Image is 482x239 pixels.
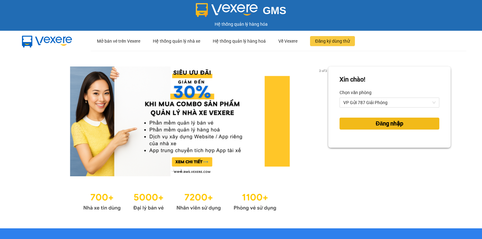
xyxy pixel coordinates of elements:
[196,9,287,14] a: GMS
[171,169,174,171] li: slide item 1
[340,75,365,84] div: Xin chào!
[83,189,276,213] img: Statistics.png
[179,169,181,171] li: slide item 2
[196,3,258,17] img: logo 2
[317,66,328,75] p: 2 of 3
[2,21,480,28] div: Hệ thống quản lý hàng hóa
[340,88,372,98] label: Chọn văn phòng
[97,31,140,51] div: Mở bán vé trên Vexere
[376,119,403,128] span: Đăng nhập
[263,5,286,16] span: GMS
[153,31,200,51] div: Hệ thống quản lý nhà xe
[310,36,355,46] button: Đăng ký dùng thử
[16,31,78,51] img: mbUUG5Q.png
[278,31,297,51] div: Về Vexere
[319,66,328,176] button: next slide / item
[31,66,40,176] button: previous slide / item
[186,169,189,171] li: slide item 3
[340,118,439,130] button: Đăng nhập
[343,98,436,107] span: VP Gửi 787 Giải Phóng
[315,38,350,45] span: Đăng ký dùng thử
[213,31,266,51] div: Hệ thống quản lý hàng hoá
